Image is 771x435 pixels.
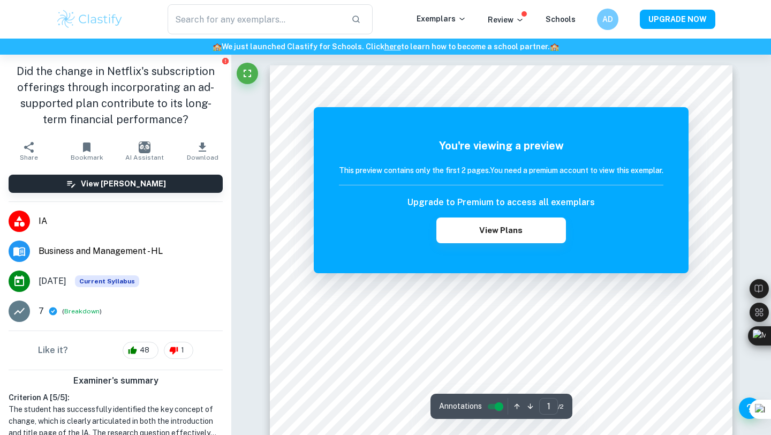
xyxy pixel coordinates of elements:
[237,63,258,84] button: Fullscreen
[39,245,223,258] span: Business and Management - HL
[125,154,164,161] span: AI Assistant
[175,345,190,356] span: 1
[213,42,222,51] span: 🏫
[39,215,223,228] span: IA
[64,306,100,316] button: Breakdown
[2,41,769,52] h6: We just launched Clastify for Schools. Click to learn how to become a school partner.
[139,141,150,153] img: AI Assistant
[168,4,343,34] input: Search for any exemplars...
[62,306,102,317] span: ( )
[339,138,663,154] h5: You're viewing a preview
[488,14,524,26] p: Review
[75,275,139,287] div: This exemplar is based on the current syllabus. Feel free to refer to it for inspiration/ideas wh...
[739,397,760,419] button: Help and Feedback
[384,42,401,51] a: here
[134,345,155,356] span: 48
[173,136,231,166] button: Download
[417,13,466,25] p: Exemplars
[436,217,566,243] button: View Plans
[407,196,595,209] h6: Upgrade to Premium to access all exemplars
[640,10,715,29] button: UPGRADE NOW
[602,13,614,25] h6: AD
[550,42,559,51] span: 🏫
[39,305,44,318] p: 7
[20,154,38,161] span: Share
[187,154,218,161] span: Download
[71,154,103,161] span: Bookmark
[9,63,223,127] h1: Did the change in Netflix's subscription offerings through incorporating an ad-supported plan con...
[81,178,166,190] h6: View [PERSON_NAME]
[9,175,223,193] button: View [PERSON_NAME]
[546,15,576,24] a: Schools
[4,374,227,387] h6: Examiner's summary
[39,275,66,288] span: [DATE]
[558,402,564,411] span: / 2
[58,136,116,166] button: Bookmark
[221,57,229,65] button: Report issue
[9,392,223,403] h6: Criterion A [ 5 / 5 ]:
[38,344,68,357] h6: Like it?
[56,9,124,30] img: Clastify logo
[75,275,139,287] span: Current Syllabus
[439,401,482,412] span: Annotations
[116,136,173,166] button: AI Assistant
[597,9,618,30] button: AD
[339,164,663,176] h6: This preview contains only the first 2 pages. You need a premium account to view this exemplar.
